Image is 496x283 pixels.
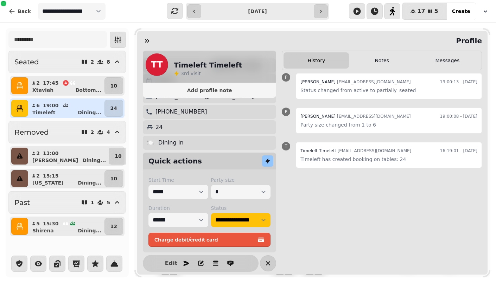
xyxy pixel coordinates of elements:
[36,150,40,157] p: 2
[36,102,40,109] p: 6
[104,170,123,187] button: 10
[452,9,470,14] span: Create
[155,123,163,131] p: 24
[211,205,271,212] label: Status
[36,172,40,179] p: 2
[43,172,59,179] p: 15:15
[107,130,110,135] p: 4
[8,121,126,143] button: Removed24
[32,157,78,164] p: [PERSON_NAME]
[402,3,446,20] button: 175
[32,86,53,94] p: Xtaviah
[110,105,117,112] p: 24
[434,8,438,14] span: 5
[104,218,123,235] button: 12
[18,9,31,14] span: Back
[78,227,101,234] p: Dining ...
[300,148,336,153] span: Timeleft Timeleft
[285,110,287,114] span: P
[158,139,184,147] p: Dining In
[154,237,256,242] span: Charge debit/credit card
[32,109,56,116] p: Timeleft
[43,102,59,109] p: 19:00
[300,114,336,119] span: [PERSON_NAME]
[300,112,411,121] div: [EMAIL_ADDRESS][DOMAIN_NAME]
[78,179,101,186] p: Dining ...
[36,79,40,86] p: 2
[36,220,40,227] p: 5
[300,121,477,129] p: Party size changed from 1 to 6
[446,3,476,20] button: Create
[43,220,59,227] p: 15:30
[300,86,477,95] p: Status changed from active to partially_seated
[14,57,39,67] h2: Seated
[146,86,273,95] button: Add profile note
[8,51,126,73] button: Seated28
[300,78,411,86] div: [EMAIL_ADDRESS][DOMAIN_NAME]
[148,176,208,184] label: Start Time
[453,36,482,46] h2: Profile
[155,108,207,116] p: [PHONE_NUMBER]
[91,59,94,64] p: 2
[285,75,287,79] span: P
[147,139,154,147] p: 🍽️
[148,205,208,212] label: Duration
[8,191,126,214] button: Past15
[14,127,49,137] h2: Removed
[30,100,103,117] button: 619:00TimeleftDining...
[284,52,349,69] button: History
[104,77,123,94] button: 10
[164,256,178,270] button: Edit
[78,109,101,116] p: Dining ...
[104,100,123,117] button: 24
[30,77,103,94] button: 217:45XtaviahBottom...
[43,150,59,157] p: 13:00
[32,179,64,186] p: [US_STATE]
[43,79,59,86] p: 17:45
[349,52,414,69] button: Notes
[151,60,163,69] span: TT
[300,79,336,84] span: [PERSON_NAME]
[115,153,121,160] p: 10
[151,88,268,93] span: Add profile note
[110,82,117,89] p: 10
[440,78,477,86] time: 19:00:13 - [DATE]
[76,86,102,94] p: Bottom ...
[415,52,480,69] button: Messages
[181,70,201,77] p: visit
[181,71,184,76] span: 3
[174,60,242,70] h2: Timeleft Timeleft
[14,198,30,207] h2: Past
[30,170,103,187] button: 215:15[US_STATE]Dining...
[107,59,110,64] p: 8
[107,200,110,205] p: 5
[167,261,176,266] span: Edit
[82,157,106,164] p: Dining ...
[110,175,117,182] p: 10
[30,148,107,165] button: 213:00[PERSON_NAME]Dining...
[30,218,103,235] button: 515:30ShirenaDining...
[417,8,425,14] span: 17
[3,3,37,20] button: Back
[285,144,287,148] span: T
[300,147,411,155] div: [EMAIL_ADDRESS][DOMAIN_NAME]
[211,176,271,184] label: Party size
[300,155,477,163] p: Timeleft has created booking on tables: 24
[91,130,94,135] p: 2
[109,148,127,165] button: 10
[148,156,202,166] h2: Quick actions
[32,227,54,234] p: Shirena
[91,200,94,205] p: 1
[184,71,191,76] span: rd
[440,112,477,121] time: 19:00:08 - [DATE]
[148,233,271,247] button: Charge debit/credit card
[440,147,477,155] time: 16:19:01 - [DATE]
[110,223,117,230] p: 12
